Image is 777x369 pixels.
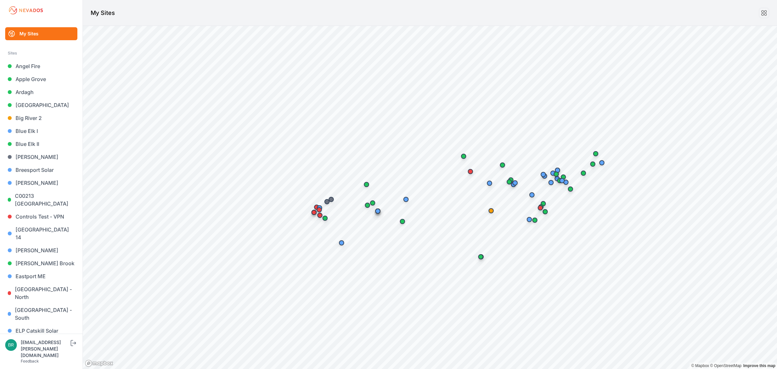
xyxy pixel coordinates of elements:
div: Map marker [371,205,384,218]
div: Map marker [537,197,550,210]
div: Map marker [589,147,602,160]
a: [GEOGRAPHIC_DATA] 14 [5,223,77,244]
div: Map marker [485,204,498,217]
div: [EMAIL_ADDRESS][PERSON_NAME][DOMAIN_NAME] [21,339,69,359]
div: Map marker [313,201,326,214]
img: Nevados [8,5,44,16]
div: Map marker [534,201,547,214]
a: Angel Fire [5,60,77,73]
div: Map marker [321,195,333,208]
div: Map marker [335,236,348,249]
a: [PERSON_NAME] [5,244,77,257]
div: Map marker [551,164,564,177]
a: Blue Elk II [5,137,77,150]
div: Map marker [535,200,547,213]
div: Map marker [400,193,412,206]
div: Map marker [457,150,470,163]
a: Ardagh [5,86,77,99]
a: Breesport Solar [5,163,77,176]
div: Map marker [310,201,323,214]
div: Map marker [308,206,321,219]
a: C00213 [GEOGRAPHIC_DATA] [5,189,77,210]
div: Map marker [509,176,522,189]
a: Feedback [21,359,39,363]
div: Map marker [577,167,590,180]
div: Map marker [545,176,557,189]
div: Map marker [313,203,326,216]
div: Sites [8,49,75,57]
div: Map marker [361,199,374,212]
div: Map marker [595,156,608,169]
a: Apple Grove [5,73,77,86]
img: brayden.sanford@nevados.solar [5,339,17,351]
div: Map marker [586,158,599,171]
div: Map marker [550,168,563,181]
a: [GEOGRAPHIC_DATA] [5,99,77,112]
div: Map marker [523,213,536,226]
a: [PERSON_NAME] Brook [5,257,77,270]
a: [PERSON_NAME] [5,150,77,163]
div: Map marker [366,196,379,209]
div: Map marker [325,193,338,206]
div: Map marker [360,178,373,191]
div: Map marker [396,215,409,228]
div: Map marker [556,174,569,187]
div: Map marker [483,177,496,190]
div: Map marker [496,159,509,172]
a: Mapbox [691,363,709,368]
a: Map feedback [743,363,775,368]
div: Map marker [537,168,550,181]
a: My Sites [5,27,77,40]
a: Blue Elk I [5,125,77,137]
h1: My Sites [91,8,115,18]
a: Eastport ME [5,270,77,283]
div: Map marker [553,174,566,187]
div: Map marker [503,175,516,188]
div: Map marker [546,167,559,180]
a: Big River 2 [5,112,77,125]
a: ELP Catskill Solar [5,324,77,337]
div: Map marker [557,171,570,184]
a: [GEOGRAPHIC_DATA] - South [5,304,77,324]
a: Controls Test - VPN [5,210,77,223]
div: Map marker [504,173,517,186]
a: [PERSON_NAME] [5,176,77,189]
a: OpenStreetMap [710,363,741,368]
a: Mapbox logo [85,360,113,367]
div: Map marker [528,214,541,227]
div: Map marker [464,165,477,178]
div: Map marker [474,250,487,263]
a: [GEOGRAPHIC_DATA] - North [5,283,77,304]
div: Map marker [564,183,577,196]
div: Map marker [525,188,538,201]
